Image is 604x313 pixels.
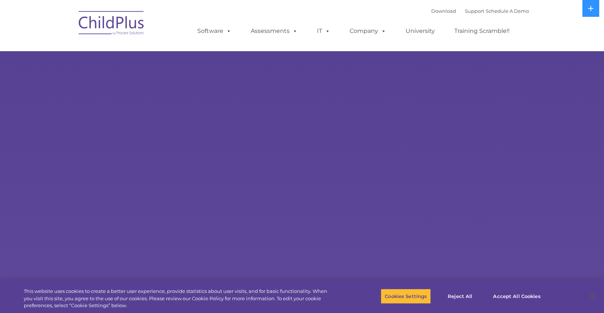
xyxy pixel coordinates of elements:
[465,8,484,14] a: Support
[486,8,529,14] a: Schedule A Demo
[243,24,305,38] a: Assessments
[190,24,239,38] a: Software
[447,24,517,38] a: Training Scramble!!
[489,289,544,304] button: Accept All Cookies
[342,24,394,38] a: Company
[24,288,332,309] div: This website uses cookies to create a better user experience, provide statistics about user visit...
[75,6,148,42] img: ChildPlus by Procare Solutions
[431,8,456,14] a: Download
[381,289,431,304] button: Cookies Settings
[437,289,483,304] button: Reject All
[310,24,338,38] a: IT
[398,24,442,38] a: University
[431,8,529,14] font: |
[584,288,600,304] button: Close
